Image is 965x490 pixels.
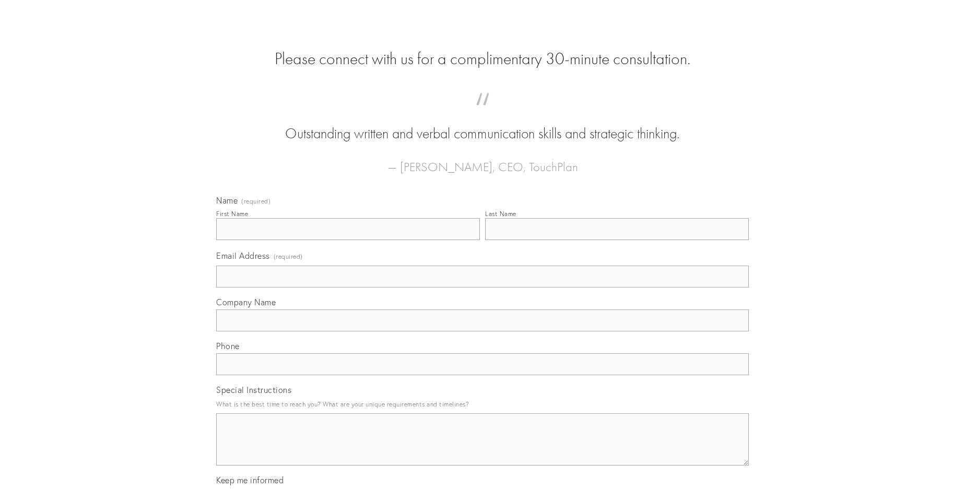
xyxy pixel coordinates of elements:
h2: Please connect with us for a complimentary 30-minute consultation. [216,49,749,69]
span: Company Name [216,297,276,307]
blockquote: Outstanding written and verbal communication skills and strategic thinking. [233,103,732,144]
figcaption: — [PERSON_NAME], CEO, TouchPlan [233,144,732,177]
span: Email Address [216,250,270,261]
span: Name [216,195,238,206]
p: What is the best time to reach you? What are your unique requirements and timelines? [216,397,749,411]
span: (required) [241,198,270,205]
div: Last Name [485,210,516,218]
span: “ [233,103,732,124]
span: (required) [274,249,303,264]
span: Special Instructions [216,385,291,395]
span: Keep me informed [216,475,284,485]
span: Phone [216,341,240,351]
div: First Name [216,210,248,218]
